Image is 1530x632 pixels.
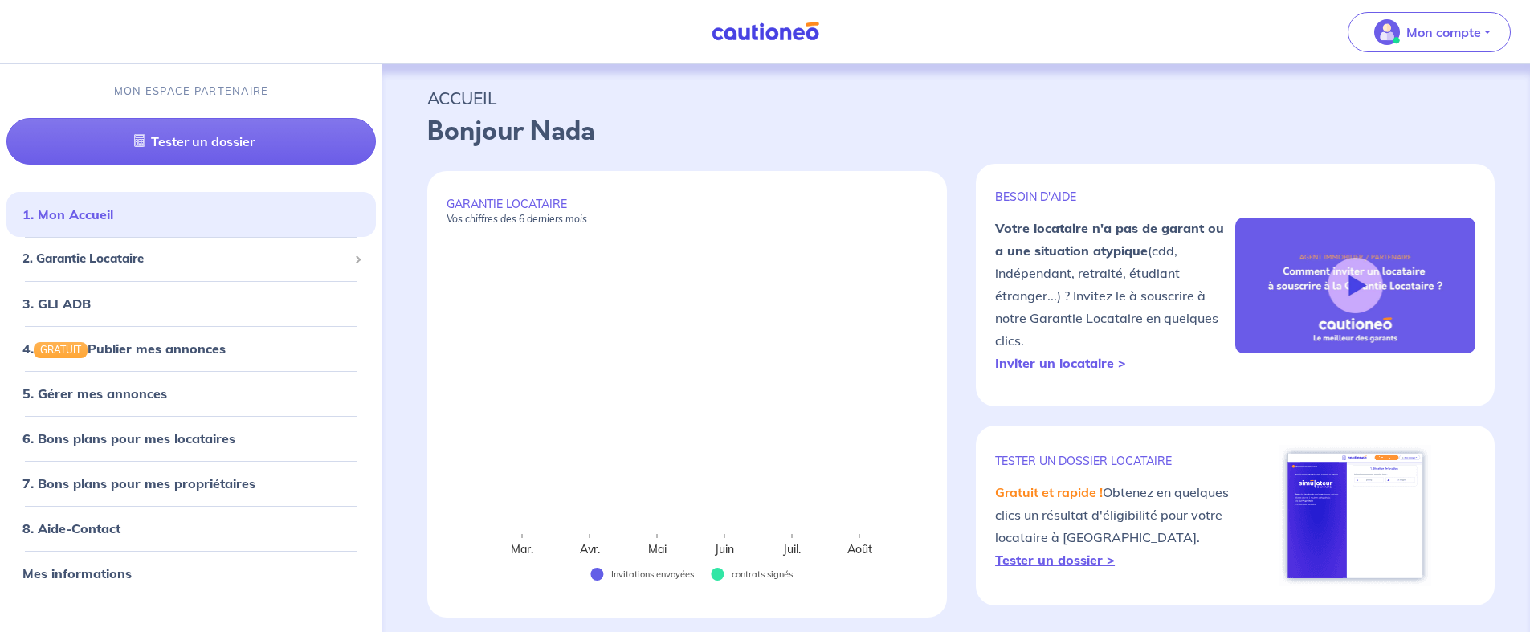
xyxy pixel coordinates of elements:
text: Juil. [782,542,801,557]
div: 6. Bons plans pour mes locataires [6,422,376,455]
text: Mar. [511,542,533,557]
a: 5. Gérer mes annonces [22,385,167,402]
p: TESTER un dossier locataire [995,454,1235,468]
p: MON ESPACE PARTENAIRE [114,84,269,99]
p: (cdd, indépendant, retraité, étudiant étranger...) ? Invitez le à souscrire à notre Garantie Loca... [995,217,1235,374]
p: Bonjour Nada [427,112,1485,151]
p: BESOIN D'AIDE [995,190,1235,204]
button: illu_account_valid_menu.svgMon compte [1348,12,1511,52]
img: illu_account_valid_menu.svg [1374,19,1400,45]
a: 4.GRATUITPublier mes annonces [22,340,226,357]
div: 8. Aide-Contact [6,512,376,544]
text: Juin [714,542,734,557]
a: Mes informations [22,565,132,581]
a: Tester un dossier > [995,552,1115,568]
text: Avr. [580,542,600,557]
div: Mes informations [6,557,376,589]
div: 2. Garantie Locataire [6,243,376,275]
strong: Votre locataire n'a pas de garant ou a une situation atypique [995,220,1224,259]
div: 5. Gérer mes annonces [6,377,376,410]
img: video-gli-new-none.jpg [1235,218,1475,353]
div: 1. Mon Accueil [6,198,376,230]
a: Inviter un locataire > [995,355,1126,371]
div: 7. Bons plans pour mes propriétaires [6,467,376,499]
a: 8. Aide-Contact [22,520,120,536]
a: Tester un dossier [6,118,376,165]
p: Mon compte [1406,22,1481,42]
a: 1. Mon Accueil [22,206,113,222]
a: 3. GLI ADB [22,296,91,312]
div: 4.GRATUITPublier mes annonces [6,332,376,365]
text: Août [847,542,872,557]
div: 3. GLI ADB [6,287,376,320]
em: Gratuit et rapide ! [995,484,1103,500]
text: Mai [648,542,667,557]
span: 2. Garantie Locataire [22,250,348,268]
em: Vos chiffres des 6 derniers mois [447,213,587,225]
a: 6. Bons plans pour mes locataires [22,430,235,446]
p: GARANTIE LOCATAIRE [447,197,928,226]
img: simulateur.png [1279,445,1431,586]
a: 7. Bons plans pour mes propriétaires [22,475,255,491]
img: Cautioneo [705,22,826,42]
p: Obtenez en quelques clics un résultat d'éligibilité pour votre locataire à [GEOGRAPHIC_DATA]. [995,481,1235,571]
p: ACCUEIL [427,84,1485,112]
